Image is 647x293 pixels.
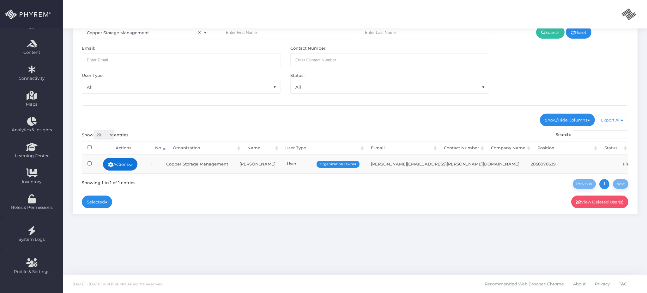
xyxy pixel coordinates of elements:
[242,141,280,155] th: Name: activate to sort column ascending
[103,158,138,171] a: Actions
[532,141,599,155] th: Position: activate to sort column ascending
[291,81,489,93] span: All
[595,277,610,291] span: Privacy
[94,130,114,140] select: Showentries
[82,27,211,39] span: Copper Storage Management
[485,277,564,291] span: Recommended Web Browser: Chrome
[14,269,49,275] span: Profile & Settings
[290,81,489,93] span: All
[619,277,627,291] span: T&C
[143,155,160,173] td: 1
[198,29,201,36] span: ×
[599,141,629,155] th: Status: activate to sort column ascending
[290,72,305,79] label: Status:
[4,75,59,82] span: Connectivity
[556,130,629,139] label: Search:
[82,81,281,93] span: All
[317,161,360,168] span: Organization Owner
[4,49,59,56] span: Content
[221,26,350,39] input: Enter First Name
[287,161,360,167] div: User
[4,236,59,243] span: System Logs
[365,141,438,155] th: E-mail: activate to sort column ascending
[536,26,565,39] a: Search
[82,45,95,52] label: Email:
[360,26,489,39] input: Enter Last Name
[290,53,489,66] input: Maximum of 10 digits required
[540,114,595,126] a: Show/Hide Columns
[4,127,59,133] span: Analytics & Insights
[73,282,163,286] span: [DATE] - [DATE] © PHYREM®. All Rights Reserved.
[82,53,281,66] input: Enter Email
[160,155,234,173] td: Copper Storage Management
[4,204,59,211] span: Roles & Permissions
[438,141,486,155] th: Contact Number: activate to sort column ascending
[82,178,136,186] div: Showing 1 to 1 of 1 entries
[290,45,326,52] label: Contact Number:
[4,179,59,185] span: Inventory
[26,101,37,108] span: Maps
[573,130,628,139] input: Search:
[599,179,609,189] a: 1
[365,155,525,173] td: [PERSON_NAME][EMAIL_ADDRESS][PERSON_NAME][DOMAIN_NAME]
[573,277,586,291] span: About
[234,155,281,173] td: [PERSON_NAME]
[280,141,365,155] th: User Type: activate to sort column ascending
[98,141,149,155] th: Actions
[525,155,571,173] td: 2058078639
[596,114,629,126] a: Export All
[485,141,532,155] th: Company Name: activate to sort column ascending
[149,141,167,155] th: No: activate to sort column ascending
[4,153,59,159] span: Learning Center
[571,196,629,208] a: View Deleted User(s)
[566,26,591,39] a: Reset
[82,130,129,140] label: Show entries
[82,72,104,79] label: User Type:
[167,141,242,155] th: Organization: activate to sort column ascending
[82,196,112,208] a: Selected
